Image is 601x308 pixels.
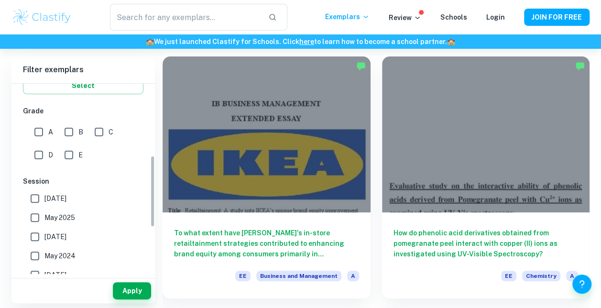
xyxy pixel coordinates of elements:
h6: Filter exemplars [11,56,155,83]
span: A [566,271,578,281]
a: How do phenolic acid derivatives obtained from pomegranate peel interact with copper (II) ions as... [382,56,590,298]
span: C [109,127,113,137]
button: JOIN FOR FREE [524,9,590,26]
h6: Session [23,176,143,187]
span: Business and Management [256,271,341,281]
span: B [78,127,83,137]
a: Login [486,13,505,21]
span: May 2024 [44,251,76,261]
button: Select [23,77,143,94]
p: Review [389,12,421,23]
span: E [78,150,83,160]
img: Marked [356,61,366,71]
span: [DATE] [44,270,66,280]
span: A [48,127,53,137]
span: D [48,150,53,160]
h6: To what extent have [PERSON_NAME]'s in-store retailtainment strategies contributed to enhancing b... [174,228,359,259]
span: 🏫 [447,38,455,45]
span: A [347,271,359,281]
span: EE [235,271,251,281]
button: Apply [113,282,151,299]
h6: We just launched Clastify for Schools. Click to learn how to become a school partner. [2,36,599,47]
a: here [299,38,314,45]
span: Chemistry [522,271,560,281]
img: Marked [575,61,585,71]
span: EE [501,271,516,281]
span: May 2025 [44,212,75,223]
a: To what extent have [PERSON_NAME]'s in-store retailtainment strategies contributed to enhancing b... [163,56,371,298]
input: Search for any exemplars... [110,4,260,31]
h6: How do phenolic acid derivatives obtained from pomegranate peel interact with copper (II) ions as... [393,228,579,259]
span: 🏫 [146,38,154,45]
span: [DATE] [44,193,66,204]
p: Exemplars [325,11,370,22]
h6: Grade [23,106,143,116]
img: Clastify logo [11,8,72,27]
a: Schools [440,13,467,21]
button: Help and Feedback [572,275,591,294]
span: [DATE] [44,231,66,242]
